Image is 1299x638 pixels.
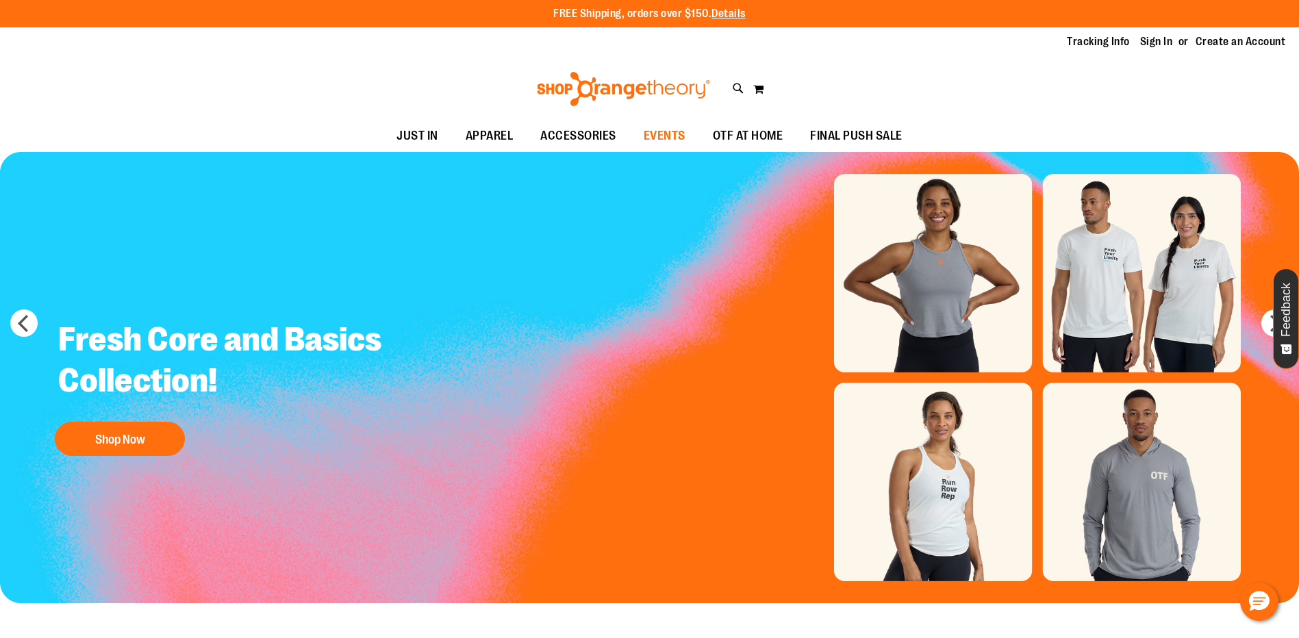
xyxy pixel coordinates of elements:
[535,72,712,106] img: Shop Orangetheory
[396,120,438,151] span: JUST IN
[452,120,527,152] a: APPAREL
[1273,268,1299,369] button: Feedback - Show survey
[48,309,413,463] a: Fresh Core and Basics Collection! Shop Now
[1140,34,1173,49] a: Sign In
[553,6,746,22] p: FREE Shipping, orders over $150.
[48,309,413,415] h2: Fresh Core and Basics Collection!
[699,120,797,152] a: OTF AT HOME
[711,8,746,20] a: Details
[1067,34,1130,49] a: Tracking Info
[55,422,185,456] button: Shop Now
[630,120,699,152] a: EVENTS
[713,120,783,151] span: OTF AT HOME
[796,120,916,152] a: FINAL PUSH SALE
[1280,283,1293,337] span: Feedback
[540,120,616,151] span: ACCESSORIES
[644,120,685,151] span: EVENTS
[1261,309,1289,337] button: next
[810,120,903,151] span: FINAL PUSH SALE
[1240,583,1278,621] button: Hello, have a question? Let’s chat.
[1196,34,1286,49] a: Create an Account
[10,309,38,337] button: prev
[527,120,630,152] a: ACCESSORIES
[466,120,514,151] span: APPAREL
[383,120,452,152] a: JUST IN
